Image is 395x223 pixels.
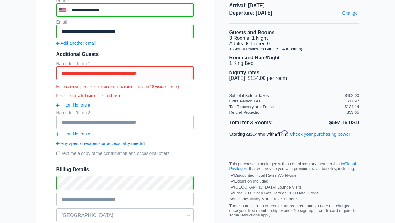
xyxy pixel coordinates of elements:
label: Name for Room 3 [56,110,90,115]
a: Global Privileges [229,162,356,171]
span: Billing Details [56,167,194,172]
small: Please enter a full name (first and last) [56,93,194,98]
a: Hilton Honors # [56,102,194,107]
div: $402.00 [345,93,359,98]
div: Refund Protection: [229,110,347,115]
label: Name for Room 2 [56,61,90,66]
a: Add another email [56,41,194,46]
div: Free $100 Shell Gas Card or $100 Hotel Credit [231,190,358,196]
span: Affirm [275,130,288,136]
div: Excursion Included [231,178,358,184]
div: $53.05 [347,110,359,115]
p: There is no sign-up or credit card required, and you are not charged once your free membership ex... [229,203,359,217]
li: $597.16 USD [294,119,359,127]
b: Nightly rates [229,70,260,75]
span: No sign-up or credit card required; some restrictions apply. [229,208,355,217]
label: Email [56,20,67,25]
span: Children 0 [247,41,270,46]
div: United States: +1 [57,4,70,16]
span: [GEOGRAPHIC_DATA] [57,210,193,221]
li: 1 King Bed [229,61,359,66]
span: Departure: [DATE] [229,10,359,16]
span: Arrival: [DATE] [229,3,359,8]
div: Tax Recovery and Fees: [229,104,345,109]
li: + Global Privileges Bundle – 4 month(s) [229,47,359,51]
li: 3 Rooms, 1 Night [229,35,359,41]
div: Discounted Hotel Rates Worldwide [231,172,358,178]
div: [GEOGRAPHIC_DATA] Lounge Visits [231,184,358,190]
b: Guests and Rooms [229,30,275,35]
div: Subtotal Before Taxes: [229,93,345,98]
span: [DATE] $134.00 per room [229,75,287,81]
span: $54 [250,132,258,137]
p: This purchase is packaged with a complimentary membership to , that will provide you with premium... [229,162,359,171]
a: Any special requests or accessibility needs? [56,141,194,146]
a: Check your purchasing power - Learn more about Affirm Financing (opens in modal) [290,132,350,137]
div: Includes Many More Travel Benefits [231,196,358,202]
small: For each room, please enter one guest's name (must be 18 years or older) [56,84,194,89]
li: Total for 3 Rooms: [229,119,294,127]
a: Hilton Honors # [56,131,194,136]
div: Additional Guests [56,52,194,57]
p: Starting at /mo with . [229,130,359,137]
label: Text me a copy of the confirmation and occasional offers [56,148,194,158]
div: $17.97 [347,99,359,103]
li: Adults 3 [229,41,359,47]
div: Extra Person Fee [229,99,345,103]
b: Room and Rate/Night [229,55,280,60]
iframe: PayPal Message 1 [229,142,359,148]
a: Change [341,9,359,17]
div: $124.14 [345,104,359,109]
